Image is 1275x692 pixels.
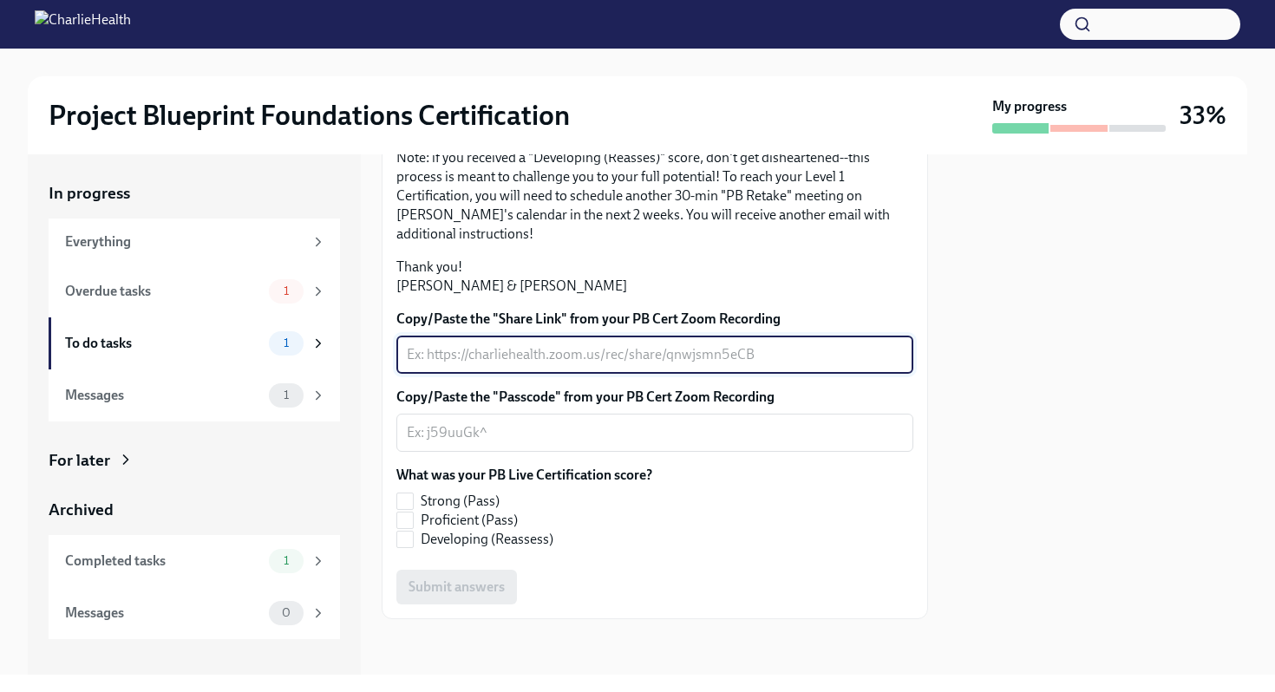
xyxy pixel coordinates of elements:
span: 1 [273,336,299,349]
a: Messages0 [49,587,340,639]
h3: 33% [1180,100,1226,131]
div: Messages [65,386,262,405]
label: Copy/Paste the "Passcode" from your PB Cert Zoom Recording [396,388,913,407]
a: Completed tasks1 [49,535,340,587]
a: Archived [49,499,340,521]
span: 1 [273,284,299,297]
a: To do tasks1 [49,317,340,369]
div: Everything [65,232,304,251]
span: Strong (Pass) [421,492,500,511]
div: To do tasks [65,334,262,353]
strong: My progress [992,97,1067,116]
a: Everything [49,219,340,265]
span: Developing (Reassess) [421,530,553,549]
a: Messages1 [49,369,340,421]
div: For later [49,449,110,472]
a: For later [49,449,340,472]
label: Copy/Paste the "Share Link" from your PB Cert Zoom Recording [396,310,913,329]
label: What was your PB Live Certification score? [396,466,652,485]
div: Completed tasks [65,552,262,571]
a: Overdue tasks1 [49,265,340,317]
img: CharlieHealth [35,10,131,38]
p: Note: if you received a "Developing (Reasses)" score, don't get disheartened--this process is mea... [396,148,913,244]
span: Proficient (Pass) [421,511,518,530]
h2: Project Blueprint Foundations Certification [49,98,570,133]
span: 0 [271,606,301,619]
a: In progress [49,182,340,205]
div: Overdue tasks [65,282,262,301]
div: Messages [65,604,262,623]
span: 1 [273,388,299,401]
p: Thank you! [PERSON_NAME] & [PERSON_NAME] [396,258,913,296]
span: 1 [273,554,299,567]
